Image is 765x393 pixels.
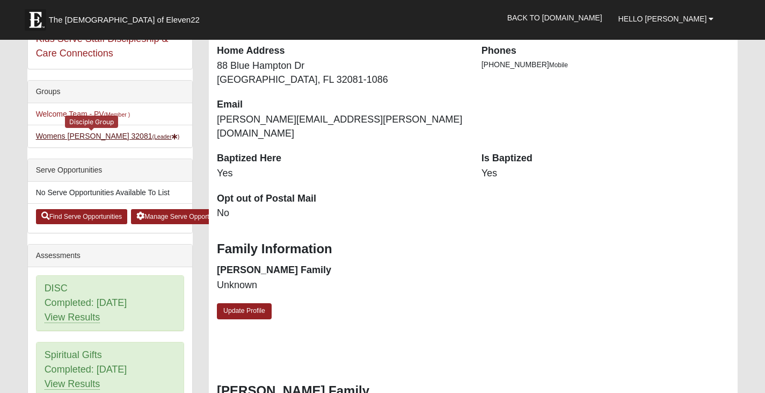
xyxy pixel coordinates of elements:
div: Disciple Group [65,116,118,128]
span: The [DEMOGRAPHIC_DATA] of Eleven22 [49,15,200,25]
span: Mobile [549,61,568,69]
small: (Member ) [104,111,130,118]
a: The [DEMOGRAPHIC_DATA] of Eleven22 [19,4,234,31]
li: No Serve Opportunities Available To List [28,182,192,204]
dd: [PERSON_NAME][EMAIL_ADDRESS][PERSON_NAME][DOMAIN_NAME] [217,113,465,140]
div: Serve Opportunities [28,159,192,182]
dt: [PERSON_NAME] Family [217,263,465,277]
dt: Email [217,98,465,112]
a: Find Serve Opportunities [36,209,128,224]
a: View Results [45,378,100,390]
img: Eleven22 logo [25,9,46,31]
a: Back to [DOMAIN_NAME] [499,4,610,31]
a: View Results [45,312,100,323]
dd: 88 Blue Hampton Dr [GEOGRAPHIC_DATA], FL 32081-1086 [217,59,465,87]
dd: No [217,206,465,220]
a: Welcome Team - PV(Member ) [36,110,130,118]
small: (Leader ) [152,133,179,140]
dt: Home Address [217,44,465,58]
a: Update Profile [217,303,272,319]
div: DISC Completed: [DATE] [37,276,184,331]
div: Assessments [28,245,192,267]
dd: Yes [217,167,465,181]
span: Hello [PERSON_NAME] [618,15,707,23]
dt: Baptized Here [217,152,465,166]
li: [PHONE_NUMBER] [482,59,730,70]
div: Groups [28,81,192,103]
a: Hello [PERSON_NAME] [610,5,722,32]
h3: Family Information [217,241,730,257]
dd: Yes [482,167,730,181]
dt: Opt out of Postal Mail [217,192,465,206]
a: Womens [PERSON_NAME] 32081(Leader) [36,132,180,140]
dt: Is Baptized [482,152,730,166]
dd: Unknown [217,278,465,292]
dt: Phones [482,44,730,58]
a: Manage Serve Opportunities [131,209,234,224]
